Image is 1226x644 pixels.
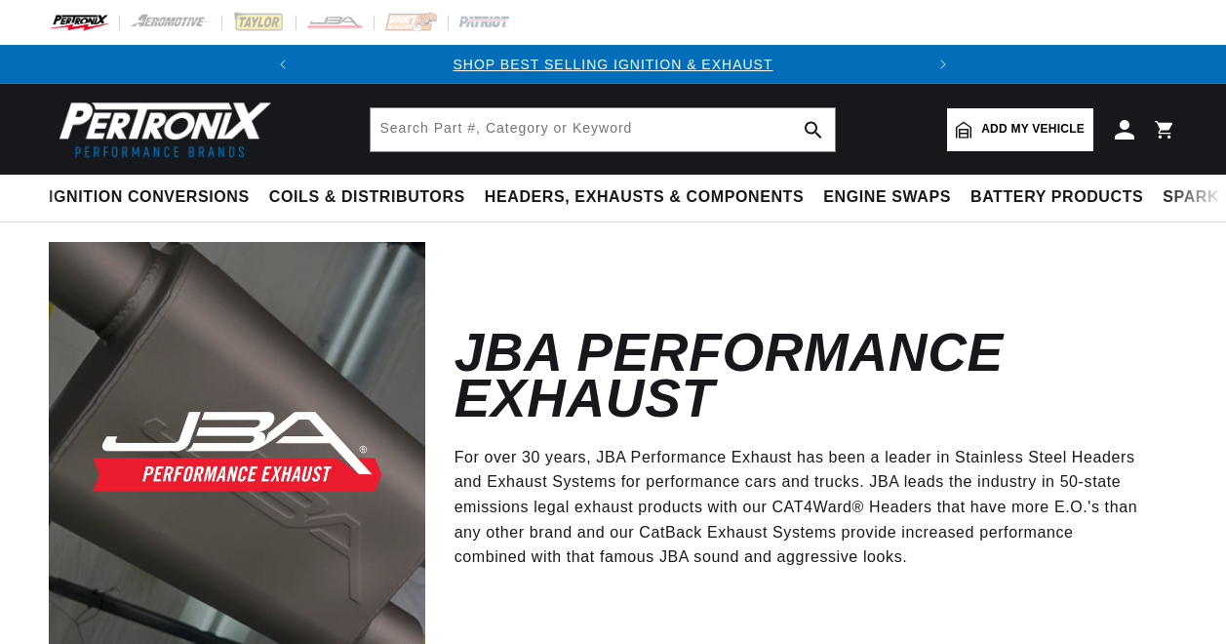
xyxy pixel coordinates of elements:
[371,108,835,151] input: Search Part #, Category or Keyword
[455,330,1148,422] h2: JBA Performance Exhaust
[453,57,772,72] a: SHOP BEST SELLING IGNITION & EXHAUST
[49,187,250,208] span: Ignition Conversions
[792,108,835,151] button: search button
[947,108,1093,151] a: Add my vehicle
[302,54,923,75] div: 1 of 2
[475,175,813,221] summary: Headers, Exhausts & Components
[970,187,1143,208] span: Battery Products
[961,175,1153,221] summary: Battery Products
[269,187,465,208] span: Coils & Distributors
[813,175,961,221] summary: Engine Swaps
[485,187,804,208] span: Headers, Exhausts & Components
[49,175,259,221] summary: Ignition Conversions
[455,445,1148,570] p: For over 30 years, JBA Performance Exhaust has been a leader in Stainless Steel Headers and Exhau...
[981,120,1085,139] span: Add my vehicle
[263,45,302,84] button: Translation missing: en.sections.announcements.previous_announcement
[924,45,963,84] button: Translation missing: en.sections.announcements.next_announcement
[823,187,951,208] span: Engine Swaps
[259,175,475,221] summary: Coils & Distributors
[302,54,923,75] div: Announcement
[49,96,273,163] img: Pertronix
